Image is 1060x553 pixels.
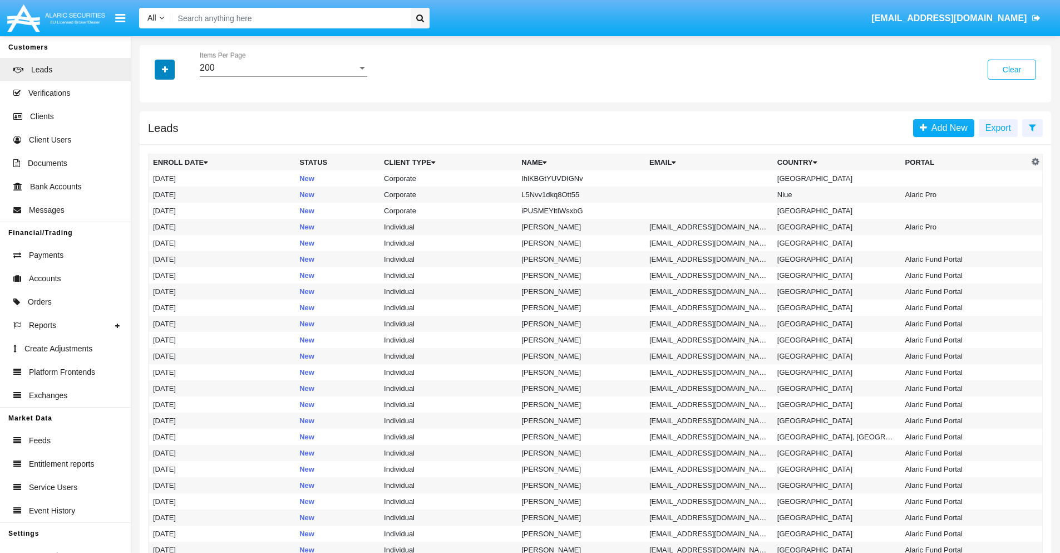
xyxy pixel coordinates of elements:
td: [DATE] [149,187,295,203]
td: New [295,380,379,397]
td: Individual [379,267,517,283]
td: New [295,397,379,413]
td: [EMAIL_ADDRESS][DOMAIN_NAME] [645,429,773,445]
td: Individual [379,510,517,526]
td: New [295,283,379,300]
span: Verifications [28,87,70,99]
span: [EMAIL_ADDRESS][DOMAIN_NAME] [871,13,1027,23]
td: New [295,526,379,542]
td: [GEOGRAPHIC_DATA] [773,493,901,510]
td: Alaric Fund Portal [901,526,1029,542]
td: [EMAIL_ADDRESS][DOMAIN_NAME] [645,332,773,348]
td: [DATE] [149,300,295,316]
span: Payments [29,249,63,261]
td: [EMAIL_ADDRESS][DOMAIN_NAME] [645,510,773,526]
td: [GEOGRAPHIC_DATA], [GEOGRAPHIC_DATA] [773,429,901,445]
input: Search [172,8,407,28]
td: [PERSON_NAME] [517,429,645,445]
td: Alaric Pro [901,219,1029,235]
td: [DATE] [149,251,295,267]
td: New [295,187,379,203]
span: Service Users [29,482,77,493]
td: [PERSON_NAME] [517,493,645,510]
td: [GEOGRAPHIC_DATA] [773,267,901,283]
td: New [295,316,379,332]
td: Individual [379,348,517,364]
td: New [295,235,379,251]
td: Individual [379,493,517,510]
td: Alaric Fund Portal [901,461,1029,477]
td: [DATE] [149,413,295,429]
td: [EMAIL_ADDRESS][DOMAIN_NAME] [645,380,773,397]
span: Documents [28,158,67,169]
td: [PERSON_NAME] [517,251,645,267]
td: [PERSON_NAME] [517,235,645,251]
td: Individual [379,397,517,413]
td: Alaric Fund Portal [901,493,1029,510]
td: [GEOGRAPHIC_DATA] [773,332,901,348]
td: [EMAIL_ADDRESS][DOMAIN_NAME] [645,219,773,235]
td: [DATE] [149,219,295,235]
td: [EMAIL_ADDRESS][DOMAIN_NAME] [645,461,773,477]
td: [PERSON_NAME] [517,413,645,429]
td: Individual [379,461,517,477]
td: [EMAIL_ADDRESS][DOMAIN_NAME] [645,316,773,332]
span: Feeds [29,435,51,447]
td: Individual [379,219,517,235]
td: Individual [379,251,517,267]
td: [DATE] [149,203,295,219]
td: [GEOGRAPHIC_DATA] [773,477,901,493]
td: [EMAIL_ADDRESS][DOMAIN_NAME] [645,493,773,510]
td: Individual [379,413,517,429]
td: New [295,267,379,283]
td: [PERSON_NAME] [517,332,645,348]
td: Individual [379,235,517,251]
span: Reports [29,320,56,331]
td: [PERSON_NAME] [517,219,645,235]
td: [EMAIL_ADDRESS][DOMAIN_NAME] [645,348,773,364]
span: Platform Frontends [29,366,95,378]
td: IhlKBGtYUVDIGNv [517,170,645,187]
td: [DATE] [149,364,295,380]
span: All [147,13,156,22]
td: [DATE] [149,493,295,510]
td: [EMAIL_ADDRESS][DOMAIN_NAME] [645,251,773,267]
th: Status [295,154,379,171]
td: New [295,364,379,380]
td: New [295,477,379,493]
td: Niue [773,187,901,203]
td: [DATE] [149,526,295,542]
th: Email [645,154,773,171]
span: Export [985,123,1011,133]
span: Exchanges [29,390,67,402]
td: New [295,348,379,364]
td: [GEOGRAPHIC_DATA] [773,219,901,235]
td: [DATE] [149,461,295,477]
td: [DATE] [149,283,295,300]
td: [DATE] [149,477,295,493]
th: Enroll Date [149,154,295,171]
span: Client Users [29,134,71,146]
td: New [295,493,379,510]
td: Individual [379,429,517,445]
td: [PERSON_NAME] [517,477,645,493]
td: Alaric Pro [901,187,1029,203]
td: [EMAIL_ADDRESS][DOMAIN_NAME] [645,364,773,380]
td: Alaric Fund Portal [901,397,1029,413]
td: [PERSON_NAME] [517,283,645,300]
td: L5Nvv1dkq8Ott55 [517,187,645,203]
button: Export [979,119,1018,137]
span: Event History [29,505,75,517]
td: [GEOGRAPHIC_DATA] [773,445,901,461]
td: [PERSON_NAME] [517,316,645,332]
td: [EMAIL_ADDRESS][DOMAIN_NAME] [645,300,773,316]
td: [PERSON_NAME] [517,300,645,316]
th: Name [517,154,645,171]
td: [EMAIL_ADDRESS][DOMAIN_NAME] [645,283,773,300]
td: Corporate [379,203,517,219]
td: New [295,332,379,348]
span: 200 [200,63,215,72]
td: [PERSON_NAME] [517,267,645,283]
td: iPUSMEYltIWsxbG [517,203,645,219]
span: Messages [29,204,65,216]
